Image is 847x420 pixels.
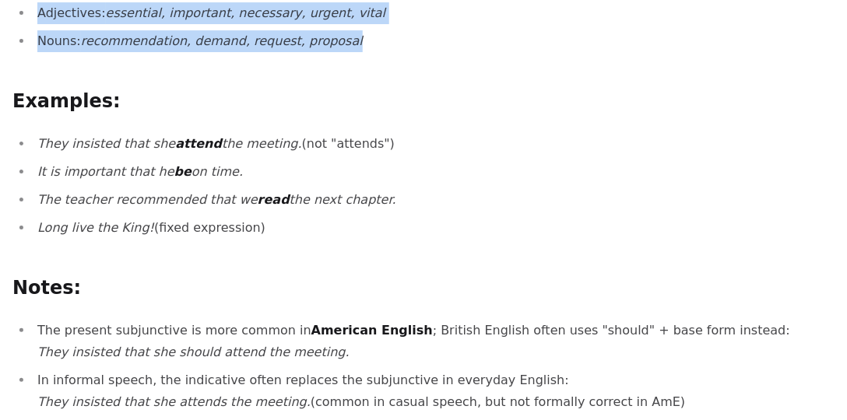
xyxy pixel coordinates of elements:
[33,320,835,363] li: The present subjunctive is more common in ; British English often uses "should" + base form instead:
[175,136,222,151] strong: attend
[106,5,386,20] em: essential, important, necessary, urgent, vital
[33,133,835,155] li: (not "attends")
[12,276,835,301] h2: Notes:
[174,164,192,179] strong: be
[81,33,363,48] em: recommendation, demand, request, proposal
[311,323,433,338] strong: American English
[37,164,243,179] em: It is important that he on time.
[33,369,835,413] li: In informal speech, the indicative often replaces the subjunctive in everyday English: (common in...
[37,394,311,409] em: They insisted that she attends the meeting.
[33,217,835,239] li: (fixed expression)
[33,30,835,52] li: Nouns:
[258,192,290,207] strong: read
[33,2,835,24] li: Adjectives:
[37,345,350,359] em: They insisted that she should attend the meeting.
[37,136,302,151] em: They insisted that she the meeting.
[12,89,835,114] h2: Examples:
[37,192,396,207] em: The teacher recommended that we the next chapter.
[37,220,154,235] em: Long live the King!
